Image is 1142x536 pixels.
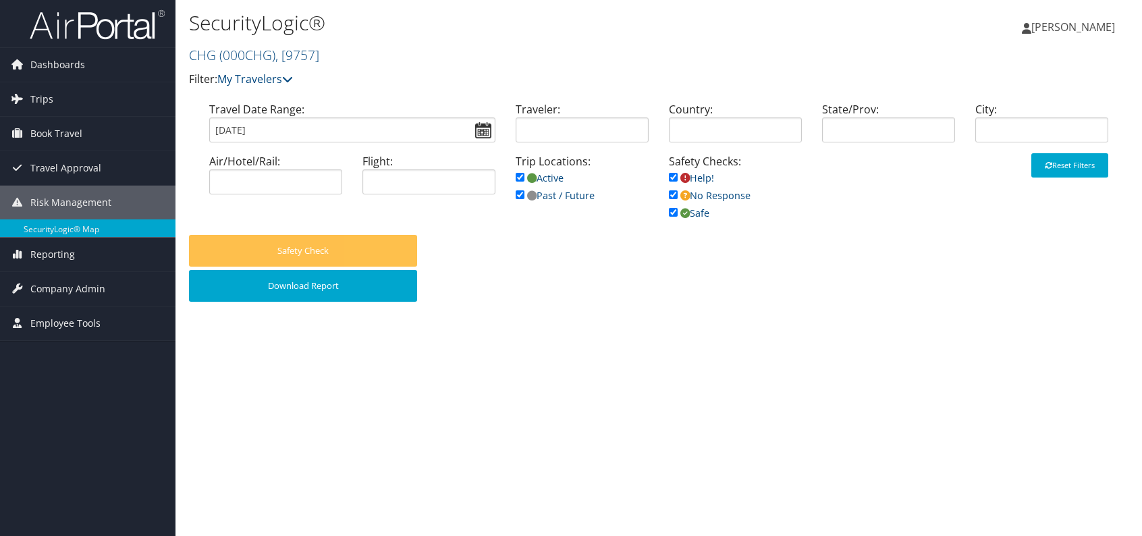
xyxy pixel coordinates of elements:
div: Flight: [352,153,506,205]
div: Country: [659,101,812,153]
a: No Response [669,189,751,202]
h1: SecurityLogic® [189,9,815,37]
a: Past / Future [516,189,595,202]
p: Filter: [189,71,815,88]
span: [PERSON_NAME] [1031,20,1115,34]
button: Safety Check [189,235,417,267]
span: Company Admin [30,272,105,306]
div: Safety Checks: [659,153,812,235]
div: City: [965,101,1118,153]
button: Reset Filters [1031,153,1108,178]
span: Reporting [30,238,75,271]
div: Air/Hotel/Rail: [199,153,352,205]
div: Trip Locations: [506,153,659,217]
a: Active [516,171,564,184]
span: , [ 9757 ] [275,46,319,64]
img: airportal-logo.png [30,9,165,41]
a: CHG [189,46,319,64]
button: Download Report [189,270,417,302]
span: Dashboards [30,48,85,82]
span: Book Travel [30,117,82,151]
div: Traveler: [506,101,659,153]
span: Trips [30,82,53,116]
div: Travel Date Range: [199,101,506,153]
a: Safe [669,207,709,219]
span: Risk Management [30,186,111,219]
span: ( 000CHG ) [219,46,275,64]
span: Travel Approval [30,151,101,185]
a: My Travelers [217,72,293,86]
a: [PERSON_NAME] [1022,7,1129,47]
span: Employee Tools [30,306,101,340]
a: Help! [669,171,714,184]
div: State/Prov: [812,101,965,153]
